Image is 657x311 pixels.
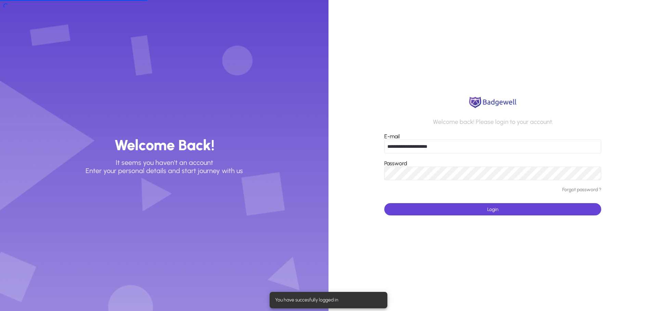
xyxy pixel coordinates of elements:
[384,160,407,167] label: Password
[86,167,243,175] p: Enter your personal details and start journey with us
[562,187,601,193] a: Forgot password ?
[116,158,213,167] p: It seems you haven't an account
[384,203,601,215] button: Login
[433,118,553,126] p: Welcome back! Please login to your account.
[467,96,518,109] img: logo.png
[487,207,499,212] span: Login
[270,292,385,308] div: You have succesfully logged in
[114,136,215,154] h3: Welcome Back!
[384,133,400,140] label: E-mail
